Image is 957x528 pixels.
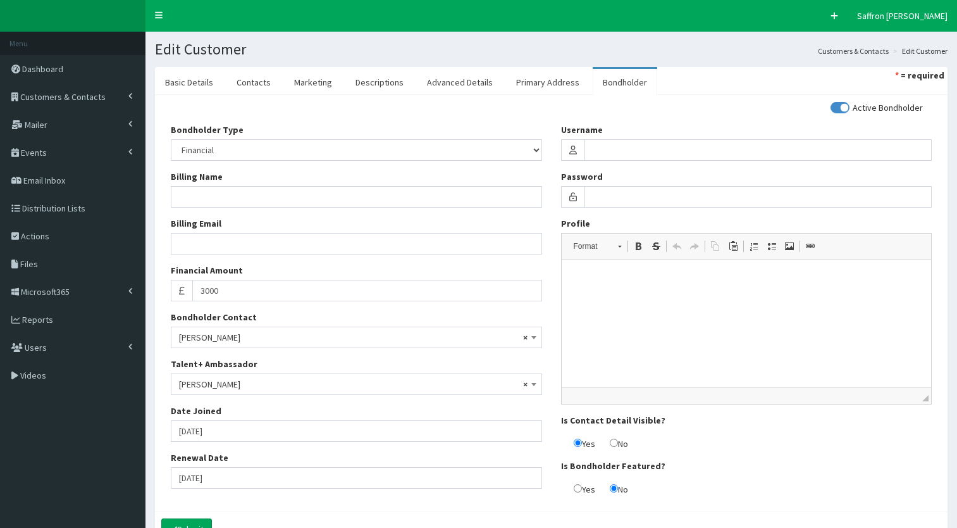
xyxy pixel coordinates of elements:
[668,238,686,255] a: Undo (Ctrl+Z)
[597,482,628,496] label: No
[818,46,889,56] a: Customers & Contacts
[745,238,763,255] a: Insert/Remove Numbered List
[597,436,628,450] label: No
[647,238,665,255] a: Strike Through
[561,436,595,450] label: Yes
[561,414,665,427] label: Is Contact Detail Visible?
[890,46,948,56] li: Edit Customer
[23,175,65,186] span: Email Inbox
[523,375,528,393] span: ×
[857,10,948,22] span: Saffron [PERSON_NAME]
[171,170,223,183] label: Billing Name
[20,258,38,270] span: Files
[781,238,798,255] a: Image
[574,439,582,447] input: Yes
[707,238,724,255] a: Copy (Ctrl+C)
[561,460,665,472] label: Is Bondholder Featured?
[561,123,603,136] label: Username
[801,238,819,255] a: Link (Ctrl+L)
[226,69,281,96] a: Contacts
[567,237,628,255] a: Format
[345,69,414,96] a: Descriptions
[179,375,534,393] span: Catherine Bishop
[179,329,534,346] span: Catherine Bishop
[610,439,618,447] input: No
[506,69,590,96] a: Primary Address
[561,217,590,230] label: Profile
[567,238,612,255] span: Format
[610,484,618,493] input: No
[922,395,929,401] span: Drag to resize
[155,41,948,58] h1: Edit Customer
[561,170,603,183] label: Password
[25,119,47,130] span: Mailer
[171,451,228,464] label: Renewal Date
[22,203,85,214] span: Distribution Lists
[21,286,70,298] span: Microsoft365
[171,374,542,395] span: Catherine Bishop
[20,370,46,381] span: Videos
[171,405,221,417] label: Date Joined
[21,230,49,242] span: Actions
[574,484,582,493] input: Yes
[155,69,223,96] a: Basic Details
[171,358,257,370] label: Talent+ Ambassador
[830,103,923,112] label: Active Bondholder
[686,238,703,255] a: Redo (Ctrl+Y)
[25,342,47,353] span: Users
[901,70,944,81] strong: = required
[171,217,221,230] label: Billing Email
[22,63,63,75] span: Dashboard
[22,314,53,325] span: Reports
[284,69,342,96] a: Marketing
[593,69,657,96] a: Bondholder
[21,147,47,158] span: Events
[523,329,528,346] span: ×
[561,482,595,496] label: Yes
[724,238,742,255] a: Paste (Ctrl+V)
[171,123,244,136] label: Bondholder Type
[171,264,243,277] label: Financial Amount
[562,260,932,387] iframe: Rich Text Editor, profile
[171,327,542,348] span: Catherine Bishop
[171,311,257,324] label: Bondholder Contact
[629,238,647,255] a: Bold (Ctrl+B)
[20,91,106,103] span: Customers & Contacts
[763,238,781,255] a: Insert/Remove Bulleted List
[417,69,503,96] a: Advanced Details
